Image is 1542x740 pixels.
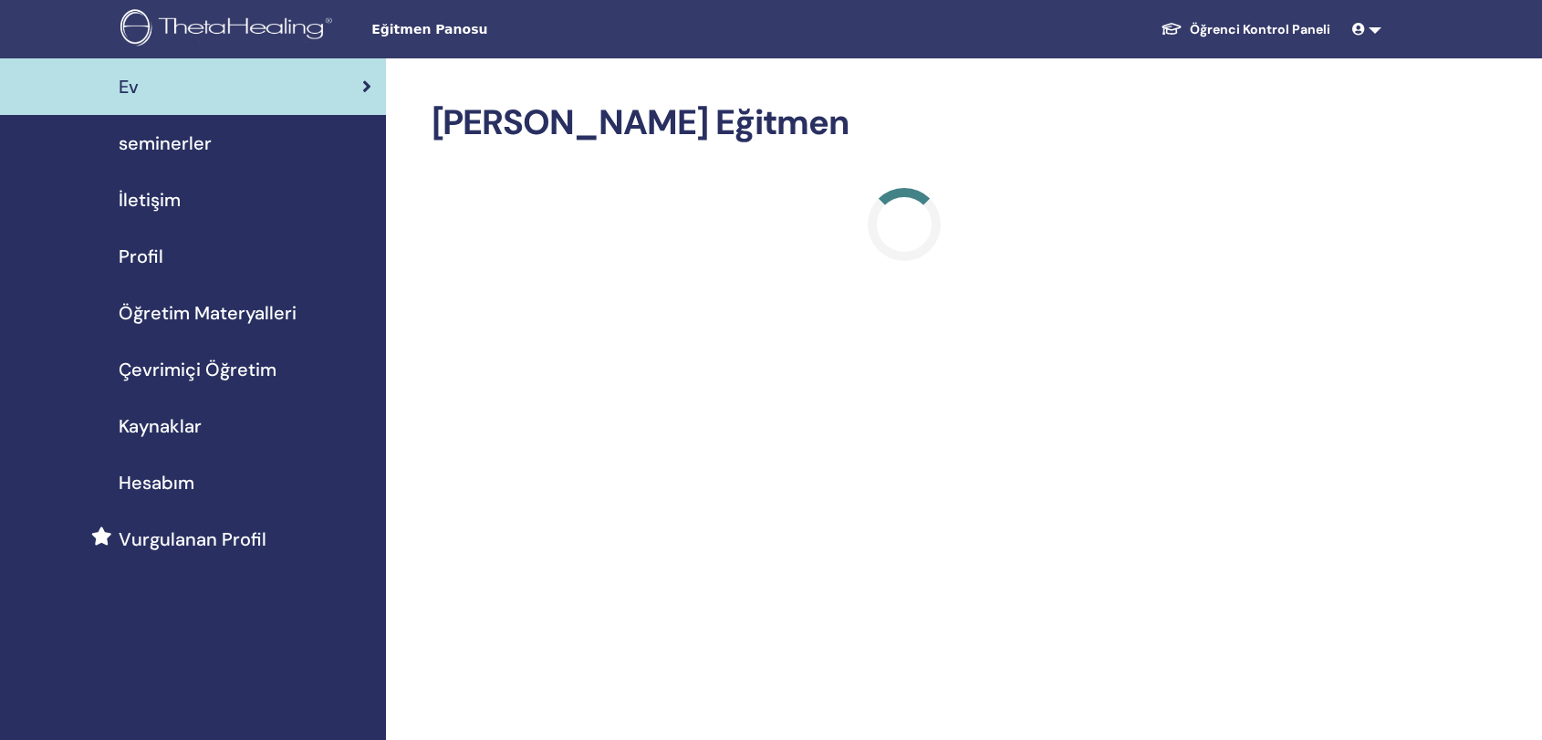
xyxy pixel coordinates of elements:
[119,243,163,270] span: Profil
[119,469,194,496] span: Hesabım
[119,186,181,214] span: İletişim
[119,356,276,383] span: Çevrimiçi Öğretim
[119,130,212,157] span: seminerler
[119,299,297,327] span: Öğretim Materyalleri
[1146,13,1345,47] a: Öğrenci Kontrol Paneli
[119,412,202,440] span: Kaynaklar
[120,9,339,50] img: logo.png
[371,20,645,39] span: Eğitmen Panosu
[119,526,266,553] span: Vurgulanan Profil
[432,102,1379,144] h2: [PERSON_NAME] Eğitmen
[119,73,139,100] span: Ev
[1161,21,1183,36] img: graduation-cap-white.svg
